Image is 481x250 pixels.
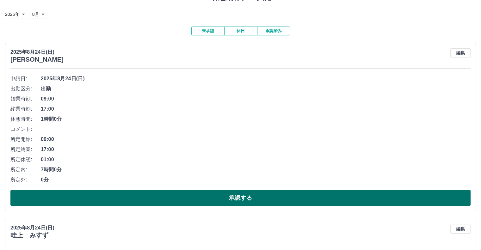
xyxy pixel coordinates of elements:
p: 2025年8月24日(日) [10,224,54,232]
span: 始業時刻: [10,95,41,103]
span: 09:00 [41,136,471,143]
span: 終業時刻: [10,105,41,113]
span: 所定外: [10,176,41,184]
h3: [PERSON_NAME] [10,56,64,63]
span: 09:00 [41,95,471,103]
button: 承認する [10,190,471,206]
span: 7時間0分 [41,166,471,174]
span: 休憩時間: [10,115,41,123]
span: 17:00 [41,146,471,153]
button: 承認済み [257,27,290,35]
span: 01:00 [41,156,471,163]
h3: 畦上 みすず [10,232,54,239]
p: 2025年8月24日(日) [10,48,64,56]
span: 出勤区分: [10,85,41,93]
span: 0分 [41,176,471,184]
span: 出勤 [41,85,471,93]
button: 未承認 [191,27,224,35]
button: 編集 [450,224,471,234]
span: 17:00 [41,105,471,113]
span: 所定内: [10,166,41,174]
button: 休日 [224,27,257,35]
span: コメント: [10,125,41,133]
div: 2025年 [5,10,27,19]
span: 所定終業: [10,146,41,153]
span: 2025年8月24日(日) [41,75,471,82]
div: 8月 [32,10,47,19]
span: 所定開始: [10,136,41,143]
span: 所定休憩: [10,156,41,163]
span: 申請日: [10,75,41,82]
button: 編集 [450,48,471,58]
span: 1時間0分 [41,115,471,123]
